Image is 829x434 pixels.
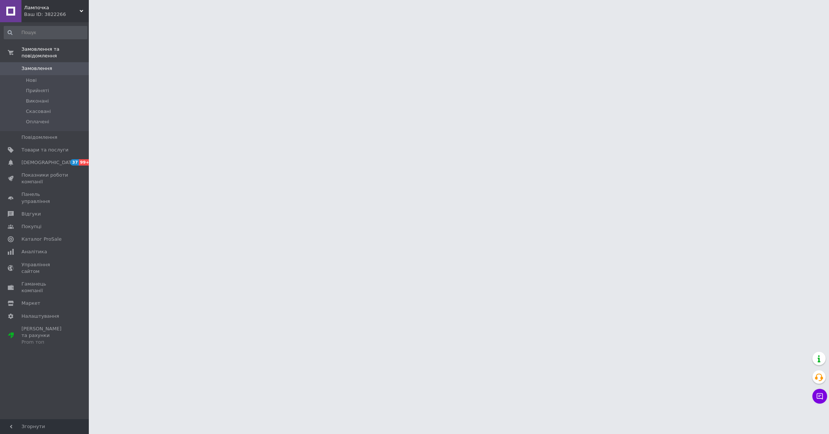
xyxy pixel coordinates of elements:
[21,313,59,320] span: Налаштування
[21,147,68,153] span: Товари та послуги
[70,159,79,166] span: 37
[26,118,49,125] span: Оплачені
[26,87,49,94] span: Прийняті
[4,26,87,39] input: Пошук
[21,236,61,243] span: Каталог ProSale
[21,281,68,294] span: Гаманець компанії
[21,172,68,185] span: Показники роботи компанії
[21,248,47,255] span: Аналітика
[812,389,827,404] button: Чат з покупцем
[21,46,89,59] span: Замовлення та повідомлення
[26,98,49,104] span: Виконані
[21,261,68,275] span: Управління сайтом
[21,223,41,230] span: Покупці
[21,191,68,204] span: Панель управління
[21,211,41,217] span: Відгуки
[21,300,40,307] span: Маркет
[21,134,57,141] span: Повідомлення
[26,77,37,84] span: Нові
[24,4,80,11] span: Лампочка
[24,11,89,18] div: Ваш ID: 3822266
[79,159,91,166] span: 99+
[21,339,68,345] div: Prom топ
[21,159,76,166] span: [DEMOGRAPHIC_DATA]
[21,325,68,346] span: [PERSON_NAME] та рахунки
[21,65,52,72] span: Замовлення
[26,108,51,115] span: Скасовані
